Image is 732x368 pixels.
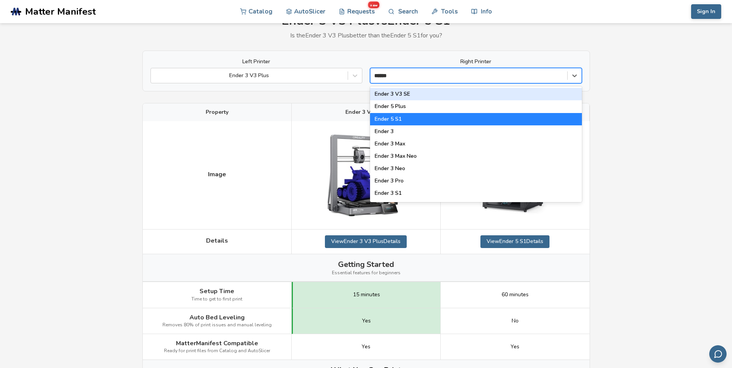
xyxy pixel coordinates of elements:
[709,345,727,363] button: Send feedback via email
[142,32,590,39] p: Is the Ender 3 V3 Plus better than the Ender 5 S1 for you?
[374,73,392,79] input: Ender 3 V3 SEEnder 5 PlusEnder 5 S1Ender 3Ender 3 MaxEnder 3 Max NeoEnder 3 NeoEnder 3 ProEnder 3...
[164,348,270,354] span: Ready for print files from Catalog and AutoSlicer
[370,100,582,113] div: Ender 5 Plus
[176,340,258,347] span: MatterManifest Compatible
[370,175,582,187] div: Ender 3 Pro
[325,235,407,248] a: ViewEnder 3 V3 PlusDetails
[155,73,156,79] input: Ender 3 V3 Plus
[370,125,582,138] div: Ender 3
[511,344,519,350] span: Yes
[189,314,245,321] span: Auto Bed Leveling
[142,14,590,28] h1: Ender 3 V3 Plus vs Ender 5 S1
[338,260,394,269] span: Getting Started
[370,88,582,100] div: Ender 3 V3 SE
[362,344,370,350] span: Yes
[370,138,582,150] div: Ender 3 Max
[327,134,404,216] img: Ender 3 V3 Plus
[370,187,582,199] div: Ender 3 S1
[353,292,380,298] span: 15 minutes
[25,6,96,17] span: Matter Manifest
[370,150,582,162] div: Ender 3 Max Neo
[206,109,228,115] span: Property
[370,59,582,65] label: Right Printer
[370,199,582,212] div: Ender 3 S1 Plus
[691,4,721,19] button: Sign In
[150,59,362,65] label: Left Printer
[512,318,519,324] span: No
[480,235,549,248] a: ViewEnder 5 S1Details
[370,162,582,175] div: Ender 3 Neo
[345,109,387,115] span: Ender 3 V3 Plus
[191,297,242,302] span: Time to get to first print
[206,237,228,244] span: Details
[162,322,272,328] span: Removes 80% of print issues and manual leveling
[370,113,582,125] div: Ender 5 S1
[502,292,529,298] span: 60 minutes
[199,288,234,295] span: Setup Time
[368,2,379,8] span: new
[332,270,401,276] span: Essential features for beginners
[362,318,371,324] span: Yes
[208,171,226,178] span: Image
